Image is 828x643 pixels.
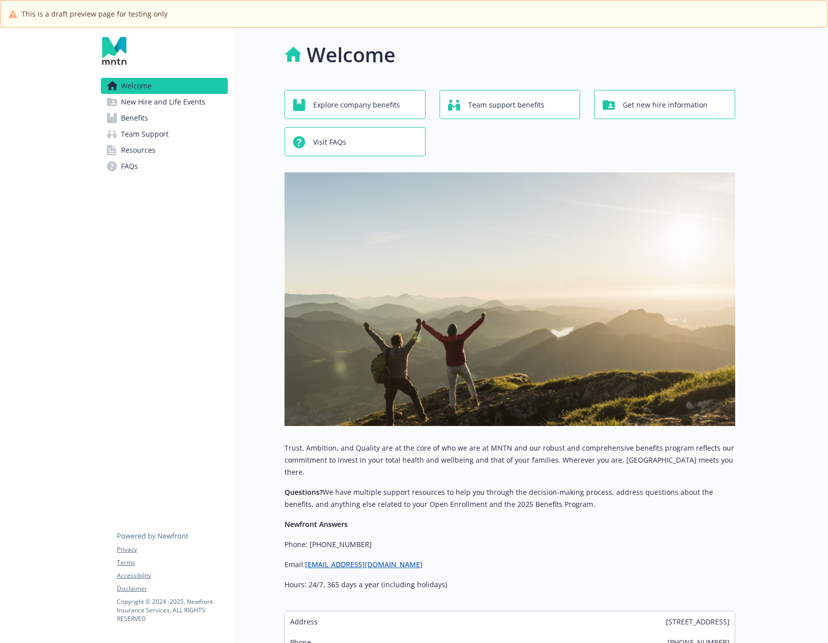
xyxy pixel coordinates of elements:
[285,127,426,156] button: Visit FAQs
[666,616,730,627] span: [STREET_ADDRESS]
[285,90,426,119] button: Explore company benefits
[285,559,735,571] p: Email:
[285,519,348,529] strong: Newfront Answers
[285,487,323,497] strong: Questions?
[121,78,152,94] span: Welcome
[285,579,735,591] p: Hours: 24/7, 365 days a year (including holidays)​
[101,158,228,174] a: FAQs
[117,558,227,567] a: Terms
[623,95,708,115] span: Get new hire information
[594,90,735,119] button: Get new hire information
[101,78,228,94] a: Welcome
[313,95,400,115] span: Explore company benefits
[285,539,735,551] p: Phone: [PHONE_NUMBER]
[285,442,735,478] p: Trust, Ambition, and Quality are at the core of who we are at MNTN and our robust and comprehensi...
[307,40,395,70] h1: Welcome
[468,95,544,115] span: Team support benefits
[117,597,227,623] p: Copyright © 2024 - 2025 , Newfront Insurance Services, ALL RIGHTS RESERVED
[101,110,228,126] a: Benefits
[101,142,228,158] a: Resources
[285,172,735,426] img: overview page banner
[117,571,227,580] a: Accessibility
[313,133,346,152] span: Visit FAQs
[22,9,168,19] span: This is a draft preview page for testing only
[440,90,581,119] button: Team support benefits
[290,616,318,627] span: Address
[121,94,205,110] span: New Hire and Life Events
[305,560,423,569] a: [EMAIL_ADDRESS][DOMAIN_NAME]
[117,584,227,593] a: Disclaimer
[101,94,228,110] a: New Hire and Life Events
[121,142,156,158] span: Resources
[285,486,735,510] p: We have multiple support resources to help you through the decision-making process, address quest...
[117,545,227,554] a: Privacy
[121,110,148,126] span: Benefits
[121,126,169,142] span: Team Support
[121,158,138,174] span: FAQs
[101,126,228,142] a: Team Support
